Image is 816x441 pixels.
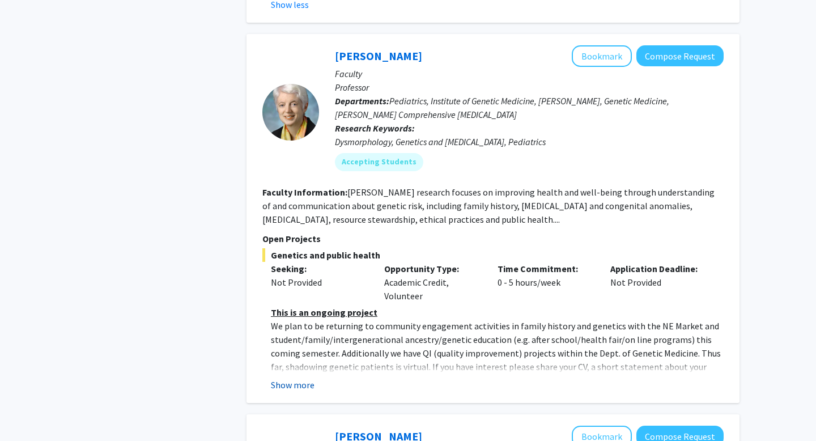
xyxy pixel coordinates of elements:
b: Departments: [335,95,389,107]
button: Add Joann Bodurtha to Bookmarks [572,45,632,67]
p: Open Projects [262,232,724,245]
p: Seeking: [271,262,367,275]
button: Compose Request to Joann Bodurtha [636,45,724,66]
div: Not Provided [602,262,715,303]
span: Genetics and public health [262,248,724,262]
p: Application Deadline: [610,262,707,275]
b: Faculty Information: [262,186,347,198]
p: Opportunity Type: [384,262,481,275]
a: [PERSON_NAME] [335,49,422,63]
mat-chip: Accepting Students [335,153,423,171]
fg-read-more: [PERSON_NAME] research focuses on improving health and well-being through understanding of and co... [262,186,715,225]
u: This is an ongoing project [271,307,377,318]
button: Show more [271,378,314,392]
div: Dysmorphology, Genetics and [MEDICAL_DATA], Pediatrics [335,135,724,149]
iframe: Chat [8,390,48,432]
div: Academic Credit, Volunteer [376,262,489,303]
b: Research Keywords: [335,122,415,134]
p: We plan to be returning to community engagement activities in family history and genetics with th... [271,319,724,401]
p: Professor [335,80,724,94]
div: Not Provided [271,275,367,289]
span: Pediatrics, Institute of Genetic Medicine, [PERSON_NAME], Genetic Medicine, [PERSON_NAME] Compreh... [335,95,669,120]
p: Time Commitment: [498,262,594,275]
p: Faculty [335,67,724,80]
div: 0 - 5 hours/week [489,262,602,303]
